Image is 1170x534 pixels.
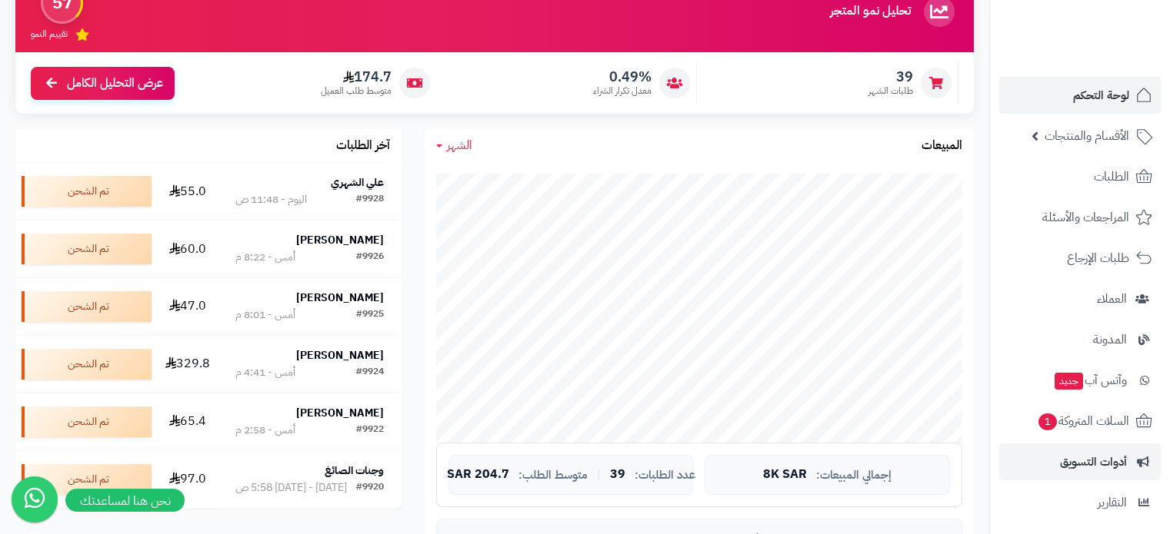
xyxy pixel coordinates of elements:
a: لوحة التحكم [999,77,1161,114]
span: السلات المتروكة [1037,410,1129,432]
a: السلات المتروكة1 [999,403,1161,439]
strong: [PERSON_NAME] [296,232,384,248]
img: logo-2.png [1065,41,1155,74]
td: 329.8 [158,336,218,393]
span: أدوات التسويق [1060,451,1127,473]
span: الشهر [447,136,472,154]
span: الطلبات [1094,166,1129,187]
strong: وجنات الصائغ [325,463,384,479]
span: متوسط الطلب: [518,469,588,482]
div: أمس - 8:01 م [235,307,295,323]
div: #9925 [356,307,384,323]
div: أمس - 8:22 م [235,250,295,265]
span: إجمالي المبيعات: [816,469,892,482]
h3: المبيعات [922,139,962,153]
div: تم الشحن [22,406,152,437]
td: 47.0 [158,278,218,335]
td: 97.0 [158,451,218,508]
strong: [PERSON_NAME] [296,347,384,363]
span: لوحة التحكم [1073,85,1129,106]
span: 39 [868,68,913,85]
div: تم الشحن [22,464,152,495]
a: عرض التحليل الكامل [31,67,175,100]
div: تم الشحن [22,291,152,322]
span: طلبات الإرجاع [1067,247,1129,269]
span: 39 [610,468,625,482]
div: اليوم - 11:48 ص [235,192,307,207]
div: تم الشحن [22,234,152,264]
a: أدوات التسويق [999,443,1161,480]
span: التقارير [1098,492,1127,513]
span: 0.49% [593,68,652,85]
a: وآتس آبجديد [999,362,1161,399]
span: عرض التحليل الكامل [67,75,163,92]
div: #9924 [356,365,384,380]
td: 55.0 [158,163,218,220]
h3: تحليل نمو المتجر [830,5,911,18]
span: تقييم النمو [31,28,68,41]
a: المدونة [999,321,1161,358]
span: 174.7 [321,68,392,85]
span: جديد [1055,373,1083,390]
span: معدل تكرار الشراء [593,85,652,98]
a: طلبات الإرجاع [999,240,1161,277]
span: 1 [1038,413,1057,430]
div: #9926 [356,250,384,265]
div: تم الشحن [22,176,152,207]
a: العملاء [999,280,1161,317]
span: المراجعات والأسئلة [1042,207,1129,228]
td: 65.4 [158,393,218,450]
span: طلبات الشهر [868,85,913,98]
span: عدد الطلبات: [635,469,695,482]
div: #9922 [356,423,384,438]
div: أمس - 2:58 م [235,423,295,438]
strong: [PERSON_NAME] [296,290,384,306]
strong: علي الشهري [331,174,384,191]
div: #9920 [356,480,384,496]
span: الأقسام والمنتجات [1045,125,1129,147]
div: [DATE] - [DATE] 5:58 ص [235,480,347,496]
div: أمس - 4:41 م [235,365,295,380]
span: | [597,469,601,480]
span: وآتس آب [1053,370,1127,391]
a: الطلبات [999,158,1161,195]
span: العملاء [1097,288,1127,310]
a: التقارير [999,484,1161,521]
span: المدونة [1093,329,1127,350]
div: #9928 [356,192,384,207]
strong: [PERSON_NAME] [296,405,384,421]
a: المراجعات والأسئلة [999,199,1161,236]
a: الشهر [436,137,472,154]
span: متوسط طلب العميل [321,85,392,98]
span: 204.7 SAR [447,468,509,482]
h3: آخر الطلبات [336,139,390,153]
div: تم الشحن [22,349,152,380]
span: 8K SAR [763,468,807,482]
td: 60.0 [158,221,218,277]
